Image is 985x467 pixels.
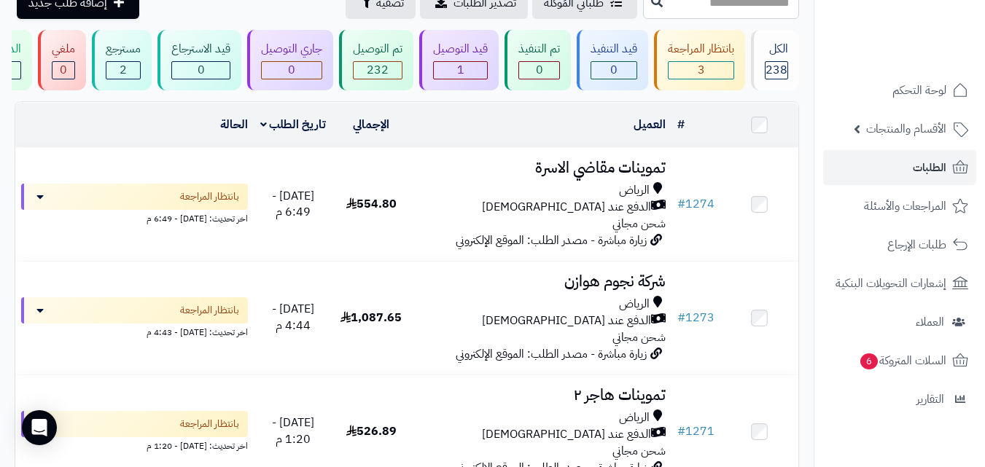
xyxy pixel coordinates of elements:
div: 232 [354,62,402,79]
span: الرياض [619,409,650,426]
span: شحن مجاني [612,329,666,346]
div: تم التنفيذ [518,41,560,58]
span: شحن مجاني [612,215,666,232]
span: الرياض [619,296,650,313]
span: [DATE] - 4:44 م [272,300,314,334]
span: 232 [367,61,389,79]
div: اخر تحديث: [DATE] - 6:49 م [21,210,248,225]
div: 0 [591,62,636,79]
img: logo-2.png [886,11,971,42]
a: #1274 [677,195,715,213]
a: تاريخ الطلب [260,116,327,133]
span: شحن مجاني [612,442,666,460]
a: إشعارات التحويلات البنكية [823,266,976,301]
span: # [677,195,685,213]
span: الطلبات [913,157,946,178]
span: الرياض [619,182,650,199]
h3: تموينات مقاضي الاسرة [416,160,666,176]
div: ملغي [52,41,75,58]
span: [DATE] - 6:49 م [272,187,314,221]
a: المراجعات والأسئلة [823,189,976,224]
a: الإجمالي [353,116,389,133]
span: زيارة مباشرة - مصدر الطلب: الموقع الإلكتروني [456,232,647,249]
div: قيد التوصيل [433,41,488,58]
div: 0 [519,62,559,79]
div: 0 [172,62,230,79]
span: زيارة مباشرة - مصدر الطلب: الموقع الإلكتروني [456,345,647,363]
span: 238 [766,61,787,79]
h3: تموينات هاجر ٢ [416,387,666,404]
div: 0 [262,62,322,79]
a: #1271 [677,423,715,440]
div: قيد التنفيذ [591,41,637,58]
div: تم التوصيل [353,41,402,58]
a: السلات المتروكة6 [823,343,976,378]
a: التقارير [823,382,976,417]
span: السلات المتروكة [859,350,946,371]
div: 3 [669,62,733,79]
span: 526.89 [346,423,397,440]
a: قيد الاسترجاع 0 [155,30,244,90]
div: 0 [52,62,74,79]
span: بانتظار المراجعة [180,189,239,204]
a: قيد التنفيذ 0 [574,30,651,90]
a: قيد التوصيل 1 [416,30,502,90]
div: بانتظار المراجعة [668,41,734,58]
span: إشعارات التحويلات البنكية [836,273,946,294]
a: مسترجع 2 [89,30,155,90]
span: الدفع عند [DEMOGRAPHIC_DATA] [482,199,651,216]
a: الحالة [220,116,248,133]
span: التقارير [916,389,944,409]
span: 0 [288,61,295,79]
span: 1,087.65 [340,309,402,326]
a: بانتظار المراجعة 3 [651,30,748,90]
div: 2 [106,62,140,79]
span: الأقسام والمنتجات [866,119,946,139]
a: ملغي 0 [35,30,89,90]
span: لوحة التحكم [892,80,946,101]
span: 0 [198,61,205,79]
span: 0 [610,61,618,79]
a: الطلبات [823,150,976,185]
span: 554.80 [346,195,397,213]
div: مسترجع [106,41,141,58]
span: 2 [120,61,127,79]
span: الدفع عند [DEMOGRAPHIC_DATA] [482,313,651,329]
span: # [677,423,685,440]
a: العميل [634,116,666,133]
a: جاري التوصيل 0 [244,30,336,90]
span: طلبات الإرجاع [887,235,946,255]
span: العملاء [916,312,944,332]
a: # [677,116,685,133]
a: تم التنفيذ 0 [502,30,574,90]
span: 3 [698,61,705,79]
a: الكل238 [748,30,802,90]
span: بانتظار المراجعة [180,303,239,318]
div: 1 [434,62,487,79]
span: [DATE] - 1:20 م [272,414,314,448]
span: 6 [860,353,879,370]
h3: شركة نجوم هوازن [416,273,666,290]
a: العملاء [823,305,976,340]
a: تم التوصيل 232 [336,30,416,90]
span: 1 [457,61,464,79]
span: بانتظار المراجعة [180,417,239,431]
div: اخر تحديث: [DATE] - 4:43 م [21,323,248,339]
span: المراجعات والأسئلة [864,196,946,216]
div: اخر تحديث: [DATE] - 1:20 م [21,437,248,452]
span: # [677,309,685,326]
span: 0 [60,61,67,79]
div: Open Intercom Messenger [22,410,57,445]
a: طلبات الإرجاع [823,227,976,262]
span: 0 [536,61,543,79]
div: قيد الاسترجاع [171,41,230,58]
span: الدفع عند [DEMOGRAPHIC_DATA] [482,426,651,443]
a: #1273 [677,309,715,326]
div: الكل [765,41,788,58]
div: جاري التوصيل [261,41,322,58]
a: لوحة التحكم [823,73,976,108]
